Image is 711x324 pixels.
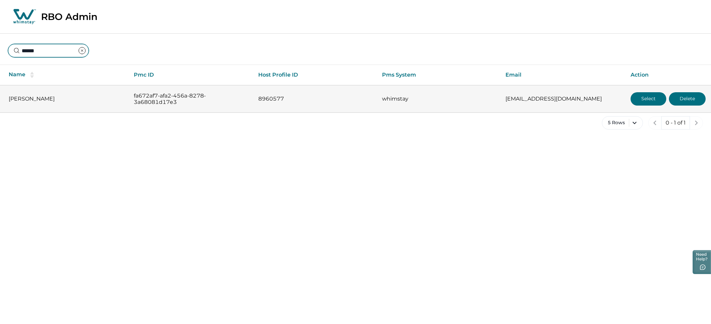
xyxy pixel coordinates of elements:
button: 0 - 1 of 1 [661,116,690,130]
button: Delete [669,92,706,106]
th: Pmc ID [128,65,253,85]
button: Select [631,92,666,106]
p: [EMAIL_ADDRESS][DOMAIN_NAME] [505,96,620,102]
button: next page [690,116,703,130]
button: previous page [648,116,662,130]
p: RBO Admin [41,11,97,22]
th: Email [500,65,625,85]
button: clear input [75,44,89,57]
p: fa672af7-afa2-456a-8278-3a68081d17e3 [134,93,248,106]
p: 0 - 1 of 1 [666,120,686,126]
p: whimstay [382,96,495,102]
button: 5 Rows [602,116,643,130]
p: 8960577 [258,96,372,102]
th: Action [625,65,711,85]
p: [PERSON_NAME] [9,96,123,102]
th: Pms System [377,65,500,85]
th: Host Profile ID [253,65,377,85]
button: sorting [25,72,39,78]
